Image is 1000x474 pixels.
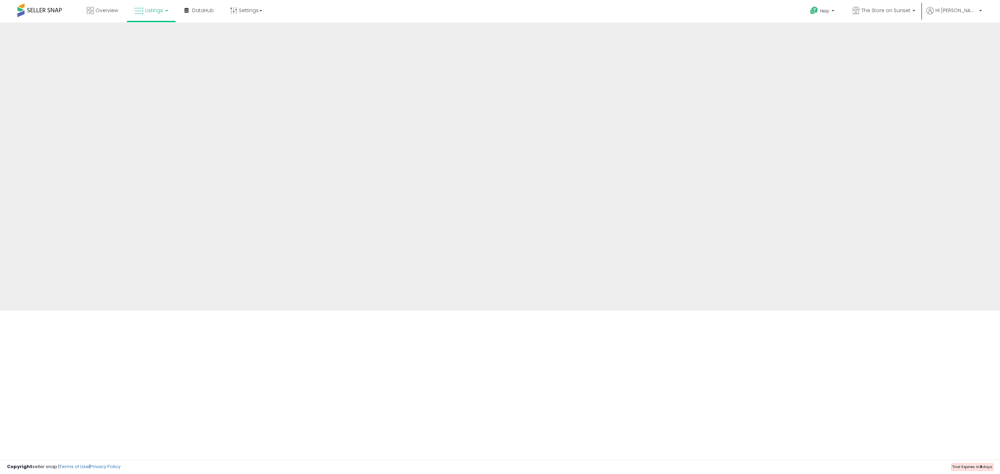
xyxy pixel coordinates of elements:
[926,7,982,23] a: Hi [PERSON_NAME]
[820,8,830,14] span: Help
[805,1,841,23] a: Help
[810,6,818,15] i: Get Help
[95,7,118,14] span: Overview
[145,7,163,14] span: Listings
[935,7,977,14] span: Hi [PERSON_NAME]
[192,7,214,14] span: DataHub
[861,7,910,14] span: The Store on Sunset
